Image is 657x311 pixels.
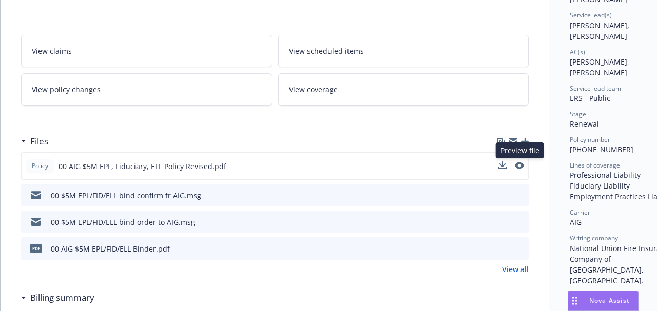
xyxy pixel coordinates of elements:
span: Carrier [570,208,590,217]
span: 00 AIG $5M EPL, Fiduciary, ELL Policy Revised.pdf [59,161,226,172]
button: preview file [515,161,524,172]
button: download file [498,161,507,169]
div: 00 AIG $5M EPL/FID/ELL Binder.pdf [51,243,170,254]
span: [PERSON_NAME], [PERSON_NAME] [570,57,631,77]
h3: Billing summary [30,291,94,304]
span: AC(s) [570,48,585,56]
button: preview file [515,162,524,169]
span: View coverage [289,84,338,95]
span: View scheduled items [289,46,364,56]
span: View claims [32,46,72,56]
button: download file [499,190,507,201]
span: ERS - Public [570,93,610,103]
span: View policy changes [32,84,101,95]
a: View scheduled items [278,35,529,67]
button: preview file [515,217,525,227]
button: download file [498,161,507,172]
span: Stage [570,110,586,118]
a: View claims [21,35,272,67]
div: 00 $5M EPL/FID/ELL bind order to AIG.msg [51,217,195,227]
button: Nova Assist [568,291,639,311]
span: Service lead team [570,84,621,93]
button: download file [499,217,507,227]
div: Billing summary [21,291,94,304]
span: Policy [30,161,50,171]
span: [PERSON_NAME], [PERSON_NAME] [570,20,631,41]
span: Nova Assist [589,296,630,305]
a: View coverage [278,73,529,106]
span: Policy number [570,135,610,144]
span: Renewal [570,119,599,129]
span: AIG [570,217,582,227]
div: Drag to move [568,291,581,310]
button: preview file [515,243,525,254]
div: Files [21,135,48,148]
div: Preview file [496,142,544,158]
span: Writing company [570,234,618,242]
span: Lines of coverage [570,161,620,170]
span: [PHONE_NUMBER] [570,144,633,154]
a: View all [502,264,529,275]
h3: Files [30,135,48,148]
a: View policy changes [21,73,272,106]
div: 00 $5M EPL/FID/ELL bind confirm fr AIG.msg [51,190,201,201]
span: Service lead(s) [570,11,612,19]
button: preview file [515,190,525,201]
span: pdf [30,244,42,252]
button: download file [499,243,507,254]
